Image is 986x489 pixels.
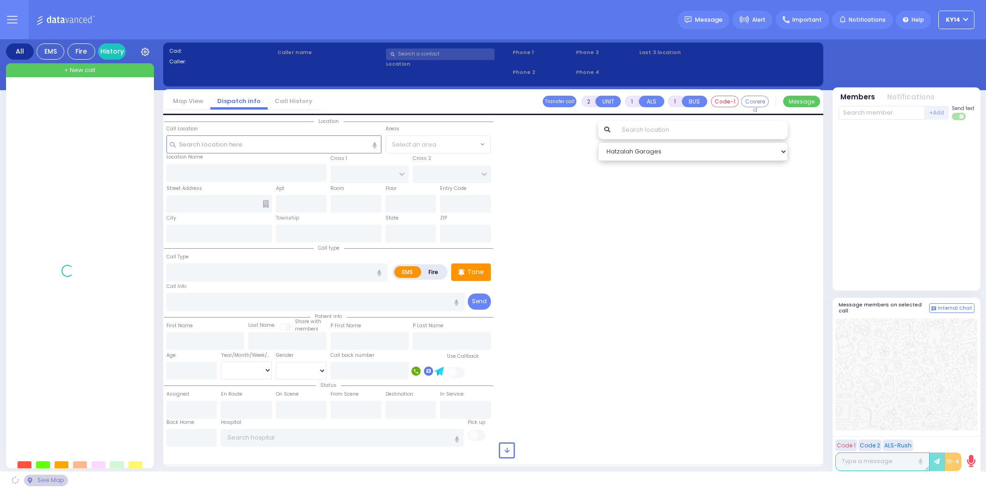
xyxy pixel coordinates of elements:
label: Caller: [169,58,275,66]
span: Phone 3 [576,49,636,56]
label: Hospital [221,419,241,426]
img: Logo [37,14,98,25]
label: Age [166,352,176,359]
label: From Scene [331,391,359,398]
span: Important [792,16,822,24]
label: ZIP [440,214,447,222]
label: Caller name [277,49,383,56]
label: Room [331,185,344,192]
span: Phone 2 [513,68,573,76]
span: KY14 [946,16,960,24]
label: P First Name [331,322,361,330]
label: Call Info [166,283,186,290]
button: ALS-Rush [883,440,913,451]
span: Help [912,16,924,24]
label: Apt [276,185,284,192]
div: Year/Month/Week/Day [221,352,272,359]
span: + New call [64,66,95,75]
div: EMS [37,43,64,60]
a: Call History [268,97,319,105]
span: Patient info [310,313,347,320]
label: Floor [386,185,397,192]
input: Search hospital [221,429,464,446]
label: Location Name [166,153,203,161]
input: Search a contact [386,49,495,60]
span: Phone 4 [576,68,636,76]
label: Areas [386,125,399,133]
label: City [166,214,176,222]
button: Send [468,293,491,310]
button: ALS [639,96,664,107]
label: Entry Code [440,185,466,192]
div: See map [24,475,67,486]
label: State [386,214,398,222]
small: Share with [295,318,321,325]
button: UNIT [595,96,621,107]
span: Phone 1 [513,49,573,56]
button: Notifications [887,92,935,103]
label: Last Name [248,322,275,329]
input: Search location here [166,135,381,153]
a: Dispatch info [210,97,268,105]
label: First Name [166,322,193,330]
label: Turn off text [952,112,967,121]
label: Last 3 location [639,49,728,56]
label: Assigned [166,391,189,398]
span: Notifications [849,16,886,24]
label: Call Type [166,253,189,261]
div: All [6,43,34,60]
label: Gender [276,352,294,359]
div: Fire [67,43,95,60]
label: On Scene [276,391,299,398]
button: Internal Chat [929,303,974,313]
button: Covered [741,96,769,107]
span: Other building occupants [263,200,269,208]
input: Search member [839,106,925,120]
label: Township [276,214,299,222]
label: En Route [221,391,242,398]
button: Code-1 [711,96,739,107]
span: Call type [313,245,344,251]
span: Status [316,382,341,389]
button: Message [783,96,820,107]
label: Use Callback [447,353,479,360]
span: Internal Chat [938,305,972,312]
label: Cross 2 [413,155,431,162]
button: Transfer call [543,96,576,107]
img: comment-alt.png [931,306,936,311]
input: Search location [616,121,787,139]
button: Members [840,92,875,103]
a: Map View [166,97,210,105]
p: Tone [467,267,484,277]
label: P Last Name [413,322,443,330]
span: Send text [952,105,974,112]
label: Back Home [166,419,194,426]
label: Pick up [468,419,485,426]
label: EMS [394,266,421,278]
span: Location [314,118,343,125]
button: Code 2 [858,440,882,451]
label: Destination [386,391,413,398]
label: Fire [421,266,447,278]
label: Cross 1 [331,155,347,162]
button: BUS [682,96,707,107]
span: Alert [752,16,766,24]
label: Street Address [166,185,202,192]
img: message.svg [685,16,692,23]
a: History [98,43,126,60]
label: In Service [440,391,464,398]
span: members [295,325,318,332]
h5: Message members on selected call [839,302,929,314]
label: Location [386,60,509,68]
label: Cad: [169,47,275,55]
button: KY14 [938,11,974,29]
button: Code 1 [835,440,857,451]
label: Call back number [331,352,374,359]
label: Call Location [166,125,198,133]
span: Select an area [392,140,436,149]
span: Message [695,15,723,24]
